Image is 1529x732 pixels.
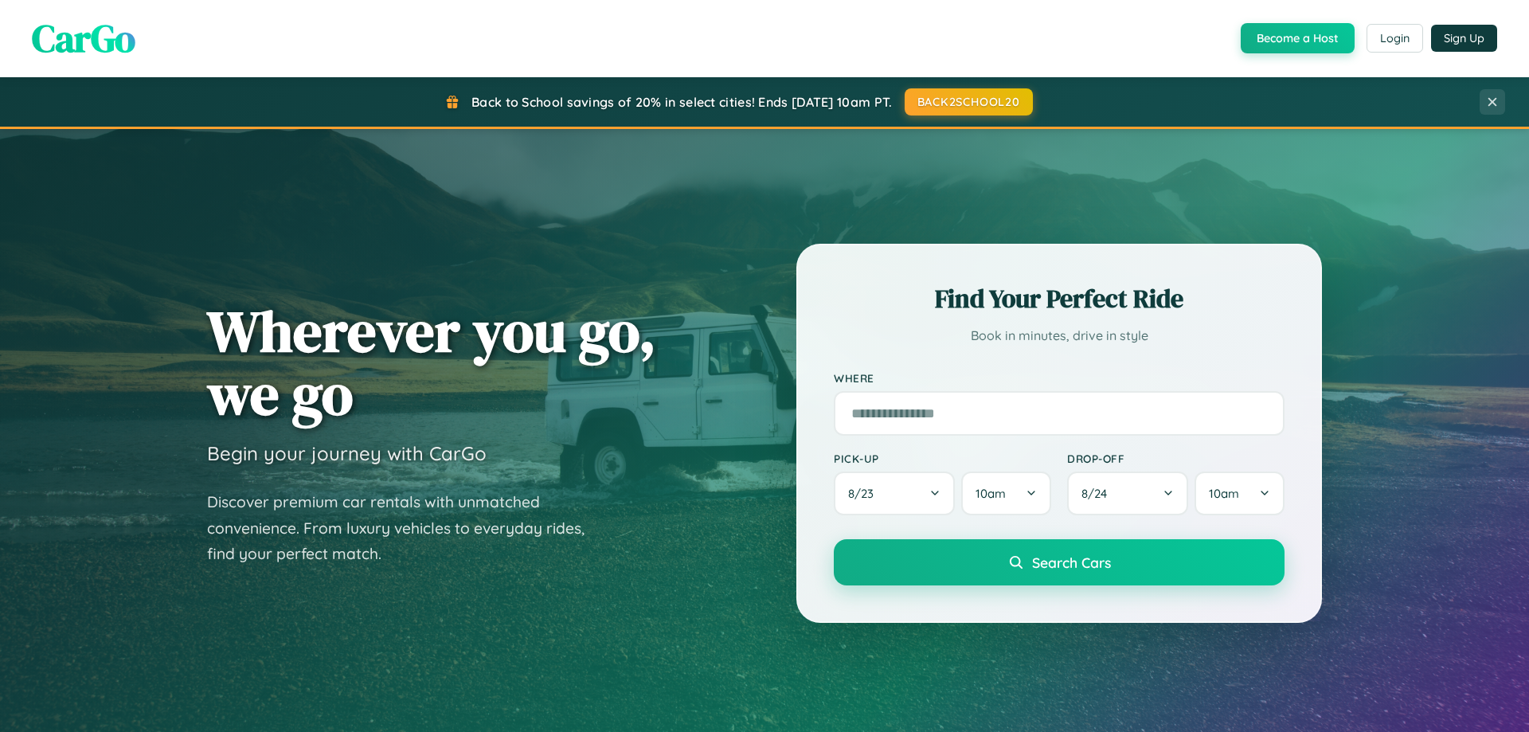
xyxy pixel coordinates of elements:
h1: Wherever you go, we go [207,299,656,425]
span: 10am [976,486,1006,501]
button: 10am [1195,472,1285,515]
button: Sign Up [1431,25,1497,52]
span: CarGo [32,12,135,65]
h3: Begin your journey with CarGo [207,441,487,465]
label: Pick-up [834,452,1051,465]
span: 8 / 24 [1081,486,1115,501]
span: Back to School savings of 20% in select cities! Ends [DATE] 10am PT. [471,94,892,110]
span: 8 / 23 [848,486,882,501]
label: Where [834,371,1285,385]
button: Search Cars [834,539,1285,585]
h2: Find Your Perfect Ride [834,281,1285,316]
span: Search Cars [1032,554,1111,571]
button: BACK2SCHOOL20 [905,88,1033,115]
button: 10am [961,472,1051,515]
button: Become a Host [1241,23,1355,53]
p: Discover premium car rentals with unmatched convenience. From luxury vehicles to everyday rides, ... [207,489,605,567]
span: 10am [1209,486,1239,501]
button: 8/24 [1067,472,1188,515]
button: 8/23 [834,472,955,515]
p: Book in minutes, drive in style [834,324,1285,347]
label: Drop-off [1067,452,1285,465]
button: Login [1367,24,1423,53]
